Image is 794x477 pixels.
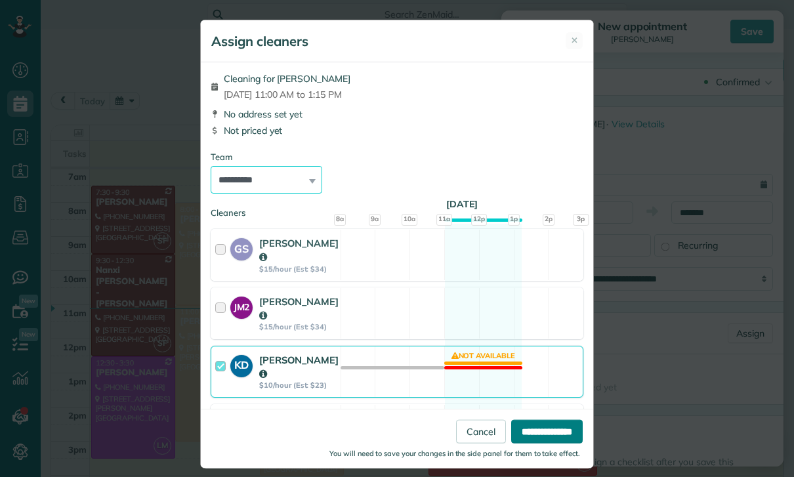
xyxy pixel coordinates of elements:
[259,295,339,321] strong: [PERSON_NAME]
[224,72,350,85] span: Cleaning for [PERSON_NAME]
[259,322,339,331] strong: $15/hour (Est: $34)
[211,151,583,163] div: Team
[211,32,308,51] h5: Assign cleaners
[329,449,580,458] small: You will need to save your changes in the side panel for them to take effect.
[211,124,583,137] div: Not priced yet
[456,420,506,444] a: Cancel
[259,264,339,274] strong: $15/hour (Est: $34)
[224,88,350,101] span: [DATE] 11:00 AM to 1:15 PM
[259,237,339,263] strong: [PERSON_NAME]
[259,381,339,390] strong: $10/hour (Est: $23)
[230,238,253,257] strong: GS
[211,207,583,211] div: Cleaners
[259,354,339,380] strong: [PERSON_NAME]
[211,108,583,121] div: No address set yet
[230,297,253,314] strong: JM2
[230,355,253,373] strong: KD
[571,34,578,47] span: ✕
